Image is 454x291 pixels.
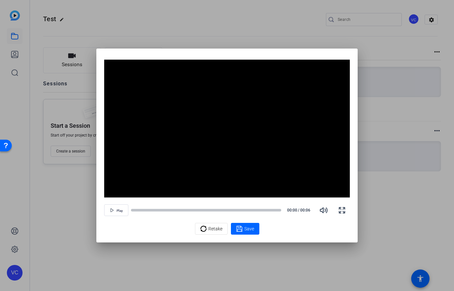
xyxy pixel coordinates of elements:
button: Fullscreen [334,202,350,218]
span: 00:00 [284,207,297,213]
span: Retake [208,223,222,235]
button: Mute [316,202,332,218]
span: Play [117,209,123,213]
span: 00:06 [300,207,314,213]
div: / [284,207,313,213]
div: Video Player [104,60,350,197]
button: Retake [195,223,228,235]
button: Play [104,204,128,216]
span: Save [244,226,254,232]
button: Save [231,223,259,235]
